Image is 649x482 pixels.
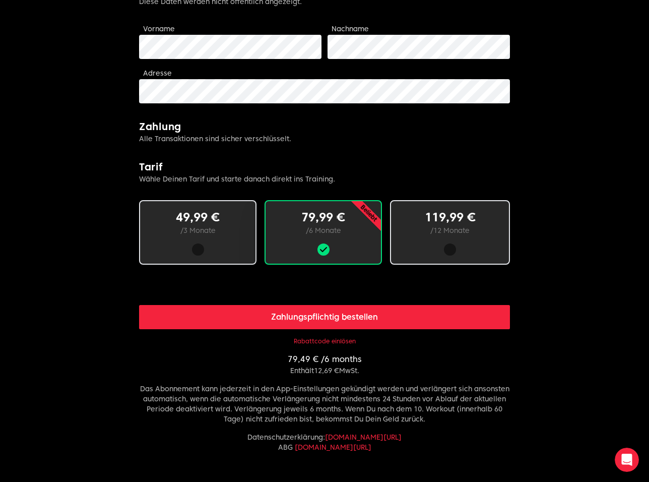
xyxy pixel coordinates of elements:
[282,209,365,225] p: 79,99 €
[139,119,510,134] h2: Zahlung
[332,25,369,33] label: Nachname
[325,433,402,441] a: [DOMAIN_NAME][URL]
[139,174,510,184] p: Wähle Deinen Tarif und starte danach direkt ins Training.
[139,366,510,376] p: Enthält 12,69 € MwSt.
[407,225,493,235] p: / 12 Monate
[282,225,365,235] p: / 6 Monate
[156,209,239,225] p: 49,99 €
[139,134,510,144] p: Alle Transaktionen sind sicher verschlüsselt.
[139,160,510,174] h2: Tarif
[407,209,493,225] p: 119,99 €
[143,25,175,33] label: Vorname
[139,432,510,452] p: Datenschutzerklärung : ABG
[615,448,639,472] iframe: Intercom live chat
[143,69,172,77] label: Adresse
[325,169,412,257] p: Beliebt
[294,337,356,345] button: Rabattcode einlösen
[139,384,510,424] p: Das Abonnement kann jederzeit in den App-Einstellungen gekündigt werden und verlängert sich anson...
[156,225,239,235] p: / 3 Monate
[295,443,371,451] a: [DOMAIN_NAME][URL]
[139,353,510,366] p: 79,49 € / 6 months
[139,305,510,329] button: Zahlungspflichtig bestellen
